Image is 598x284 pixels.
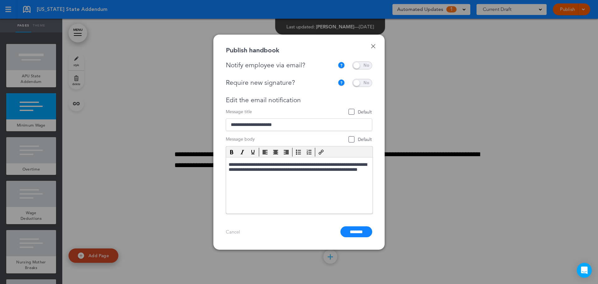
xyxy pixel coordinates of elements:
img: tooltip_icon.svg [338,79,345,87]
iframe: Rich Text Area. Press ALT-F9 for menu. Press ALT-F10 for toolbar. Press ALT-0 for help [226,157,373,214]
div: Numbered list [304,148,314,156]
img: tooltip_icon.svg [338,62,345,69]
div: Underline [248,148,258,156]
div: Align left [260,148,270,156]
div: Align center [271,148,281,156]
a: Cancel [226,229,240,235]
a: Done [371,44,375,48]
span: Message title [226,109,252,115]
div: Bullet list [293,148,303,156]
div: Publish handbook [226,47,279,54]
div: Align right [281,148,291,156]
div: Insert/edit link [316,148,326,156]
span: Default [349,109,372,115]
span: Message body [226,136,255,142]
div: Edit the email notification [226,96,372,104]
div: Italic [237,148,247,156]
span: Default [349,137,372,142]
div: Notify employee via email? [226,61,338,69]
div: Bold [227,148,237,156]
div: Require new signature? [226,79,335,87]
div: Open Intercom Messenger [577,263,592,278]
